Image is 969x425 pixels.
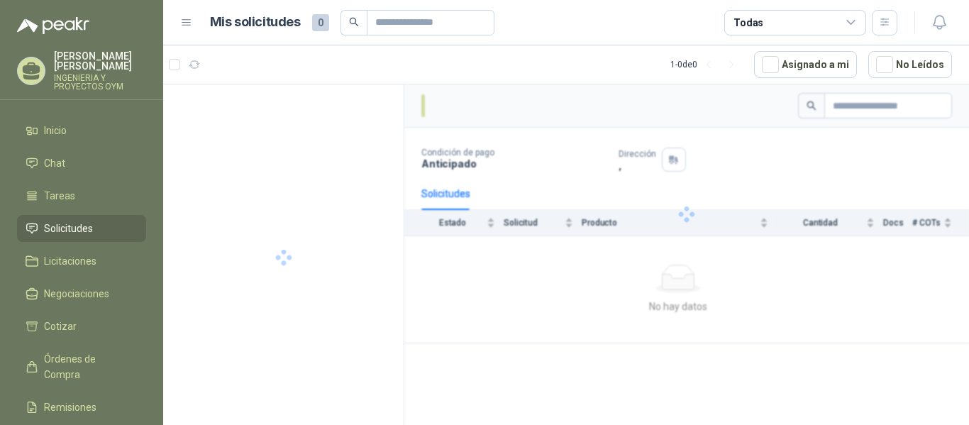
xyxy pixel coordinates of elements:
[17,150,146,177] a: Chat
[17,215,146,242] a: Solicitudes
[17,17,89,34] img: Logo peakr
[868,51,952,78] button: No Leídos
[44,123,67,138] span: Inicio
[44,399,96,415] span: Remisiones
[17,394,146,421] a: Remisiones
[44,188,75,204] span: Tareas
[44,286,109,302] span: Negociaciones
[349,17,359,27] span: search
[44,319,77,334] span: Cotizar
[670,53,743,76] div: 1 - 0 de 0
[54,74,146,91] p: INGENIERIA Y PROYECTOS OYM
[44,351,133,382] span: Órdenes de Compra
[44,221,93,236] span: Solicitudes
[17,346,146,388] a: Órdenes de Compra
[17,117,146,144] a: Inicio
[17,182,146,209] a: Tareas
[44,155,65,171] span: Chat
[733,15,763,31] div: Todas
[312,14,329,31] span: 0
[754,51,857,78] button: Asignado a mi
[210,12,301,33] h1: Mis solicitudes
[17,280,146,307] a: Negociaciones
[17,248,146,275] a: Licitaciones
[44,253,96,269] span: Licitaciones
[17,313,146,340] a: Cotizar
[54,51,146,71] p: [PERSON_NAME] [PERSON_NAME]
